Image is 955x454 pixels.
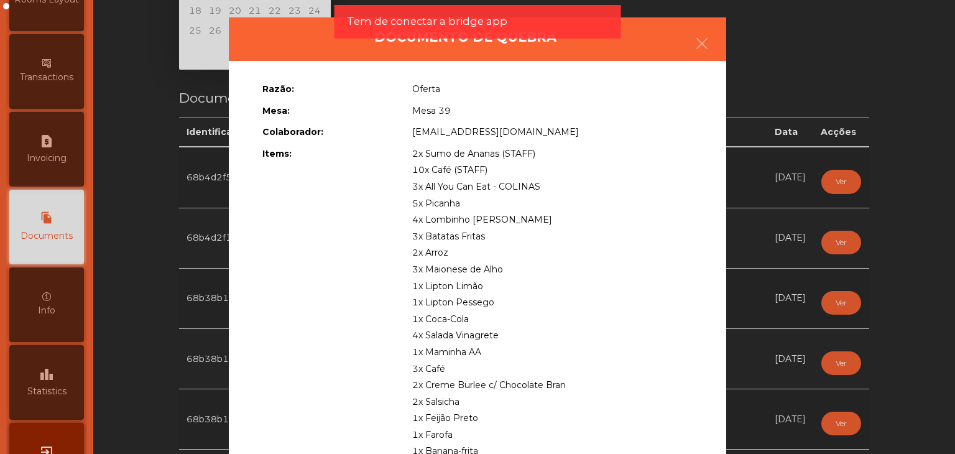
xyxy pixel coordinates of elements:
[347,14,507,29] span: Tem de conectar a bridge app
[412,264,503,275] span: 3x Maionese de Alho
[412,297,494,308] span: 1x Lipton Pessego
[412,231,485,242] span: 3x Batatas Fritas
[412,280,483,292] span: 1x Lipton Limão
[412,164,487,175] span: 10x Café (STAFF)
[412,429,453,440] span: 1x Farofa
[412,330,499,341] span: 4x Salada Vinagrete
[403,103,702,119] span: Mesa 39
[412,198,460,209] span: 5x Picanha
[412,346,481,358] span: 1x Maminha AA
[412,396,459,407] span: 2x Salsicha
[412,214,552,225] span: 4x Lombinho [PERSON_NAME]
[403,81,702,98] span: Oferta
[412,412,478,424] span: 1x Feijão Preto
[412,148,535,159] span: 2x Sumo de Ananas (STAFF)
[412,247,448,258] span: 2x Arroz
[412,379,566,391] span: 2x Creme Burlee c/ Chocolate Bran
[253,103,403,119] span: Mesa:
[412,313,469,325] span: 1x Coca-Cola
[403,124,702,141] span: [EMAIL_ADDRESS][DOMAIN_NAME]
[253,124,403,141] span: Colaborador:
[253,81,403,98] span: Razão:
[412,363,445,374] span: 3x Café
[412,181,540,192] span: 3x All You Can Eat - COLINAS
